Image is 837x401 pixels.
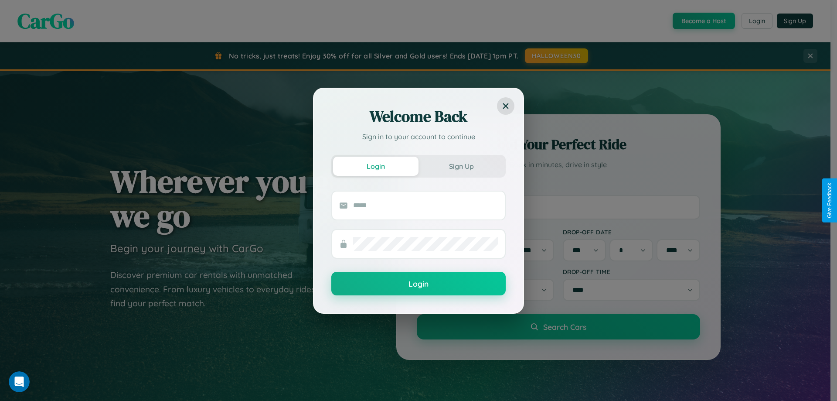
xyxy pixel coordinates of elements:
[331,131,506,142] p: Sign in to your account to continue
[827,183,833,218] div: Give Feedback
[331,272,506,295] button: Login
[331,106,506,127] h2: Welcome Back
[9,371,30,392] iframe: Intercom live chat
[418,157,504,176] button: Sign Up
[333,157,418,176] button: Login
